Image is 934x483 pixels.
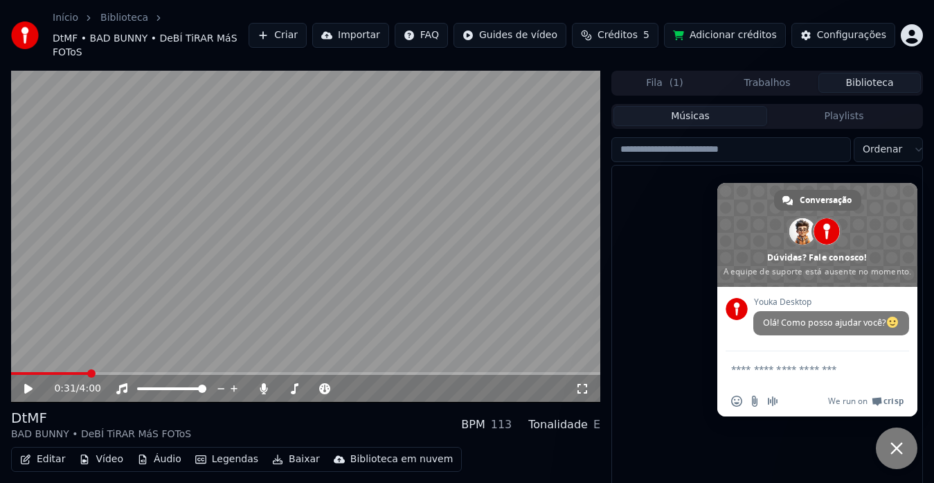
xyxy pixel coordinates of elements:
span: DtMF • BAD BUNNY • DeBÍ TiRAR MáS FOToS [53,32,249,60]
div: DtMF [11,408,191,428]
span: Inserir um emoticon [731,396,742,407]
div: Biblioteca em nuvem [350,453,453,466]
span: Youka Desktop [753,297,909,307]
span: Ordenar [863,143,902,157]
span: Enviar um arquivo [749,396,760,407]
button: Créditos5 [572,23,658,48]
div: Configurações [817,28,886,42]
button: Adicionar créditos [664,23,786,48]
div: Tonalidade [528,416,588,433]
button: Configurações [791,23,895,48]
button: FAQ [395,23,448,48]
button: Baixar [267,450,325,469]
div: Bate-papo [876,428,917,469]
button: Editar [15,450,71,469]
span: 0:31 [54,382,75,396]
button: Legendas [190,450,264,469]
button: Importar [312,23,389,48]
div: E [593,416,600,433]
button: Criar [249,23,307,48]
a: We run onCrisp [828,396,904,407]
span: Mensagem de áudio [767,396,778,407]
span: Crisp [883,396,904,407]
a: Início [53,11,78,25]
button: Fila [613,73,716,93]
button: Vídeo [73,450,129,469]
div: BAD BUNNY • DeBÍ TiRAR MáS FOToS [11,428,191,441]
button: Playlists [767,106,921,126]
div: 113 [491,416,512,433]
div: Conversação [774,190,861,211]
span: Conversação [800,190,852,211]
nav: breadcrumb [53,11,249,60]
textarea: Escreva sua mensagem... [731,363,873,376]
div: / [54,382,87,396]
span: ( 1 ) [670,76,683,90]
span: We run on [828,396,868,407]
span: Olá! Como posso ajudar você? [763,317,899,328]
img: youka [11,21,39,49]
span: Créditos [598,28,638,42]
button: Trabalhos [716,73,818,93]
span: 4:00 [80,382,101,396]
button: Músicas [613,106,767,126]
div: BPM [461,416,485,433]
span: 5 [643,28,649,42]
button: Guides de vídeo [453,23,566,48]
button: Biblioteca [818,73,921,93]
button: Áudio [132,450,187,469]
a: Biblioteca [100,11,148,25]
